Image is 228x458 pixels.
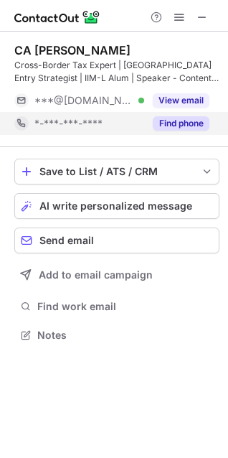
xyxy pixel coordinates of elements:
[37,329,214,342] span: Notes
[14,9,100,26] img: ContactOut v5.3.10
[37,300,214,313] span: Find work email
[39,200,192,212] span: AI write personalized message
[39,166,194,177] div: Save to List / ATS / CRM
[39,269,153,281] span: Add to email campaign
[14,325,219,345] button: Notes
[153,93,209,108] button: Reveal Button
[14,262,219,288] button: Add to email campaign
[39,235,94,246] span: Send email
[34,94,133,107] span: ***@[DOMAIN_NAME]
[14,43,130,57] div: CA [PERSON_NAME]
[14,59,219,85] div: Cross-Border Tax Expert | [GEOGRAPHIC_DATA] Entry Strategist | IIM-L Alum | Speaker - Content Cre...
[14,228,219,253] button: Send email
[14,296,219,317] button: Find work email
[14,193,219,219] button: AI write personalized message
[153,116,209,131] button: Reveal Button
[14,159,219,184] button: save-profile-one-click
